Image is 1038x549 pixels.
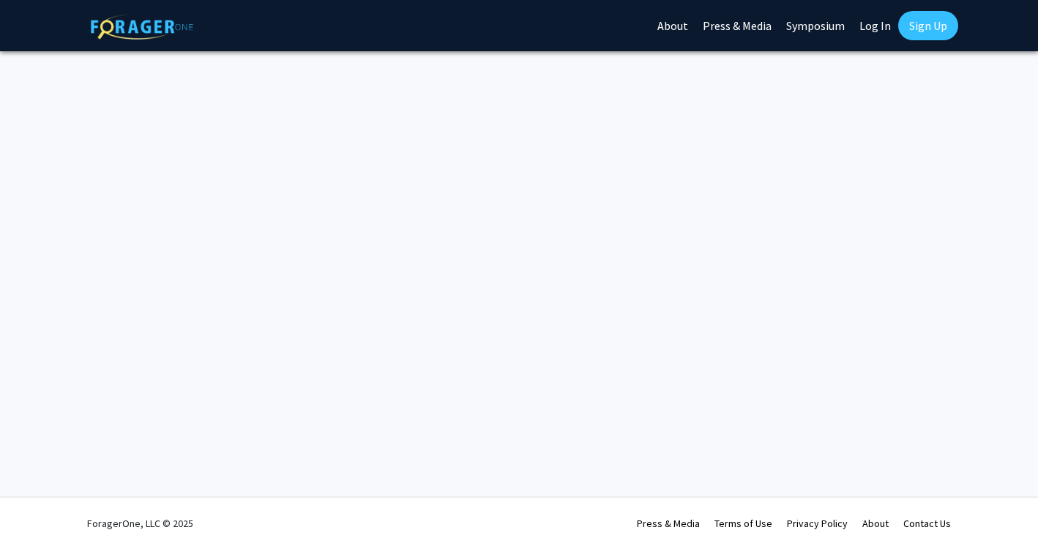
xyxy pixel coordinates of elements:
a: Sign Up [898,11,958,40]
div: ForagerOne, LLC © 2025 [87,498,193,549]
a: Contact Us [903,517,951,530]
a: Privacy Policy [787,517,848,530]
a: Press & Media [637,517,700,530]
img: ForagerOne Logo [91,14,193,40]
a: Terms of Use [714,517,772,530]
a: About [862,517,889,530]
